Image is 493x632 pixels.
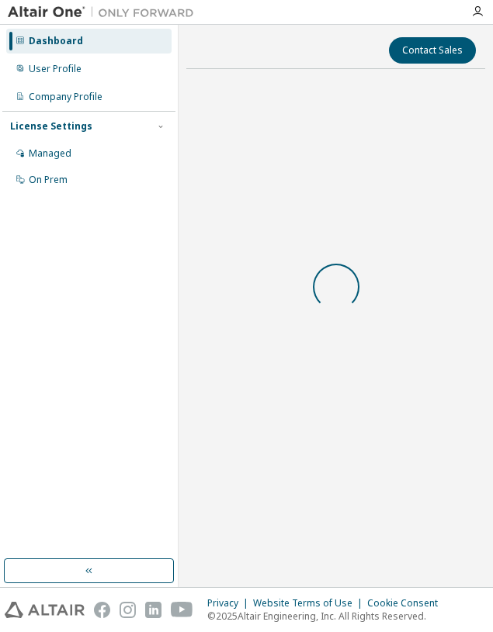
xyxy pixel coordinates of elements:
[207,610,447,623] p: © 2025 Altair Engineering, Inc. All Rights Reserved.
[29,35,83,47] div: Dashboard
[5,602,85,618] img: altair_logo.svg
[171,602,193,618] img: youtube.svg
[94,602,110,618] img: facebook.svg
[10,120,92,133] div: License Settings
[29,63,82,75] div: User Profile
[367,597,447,610] div: Cookie Consent
[29,174,68,186] div: On Prem
[29,91,102,103] div: Company Profile
[120,602,136,618] img: instagram.svg
[389,37,476,64] button: Contact Sales
[29,147,71,160] div: Managed
[253,597,367,610] div: Website Terms of Use
[207,597,253,610] div: Privacy
[145,602,161,618] img: linkedin.svg
[8,5,202,20] img: Altair One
